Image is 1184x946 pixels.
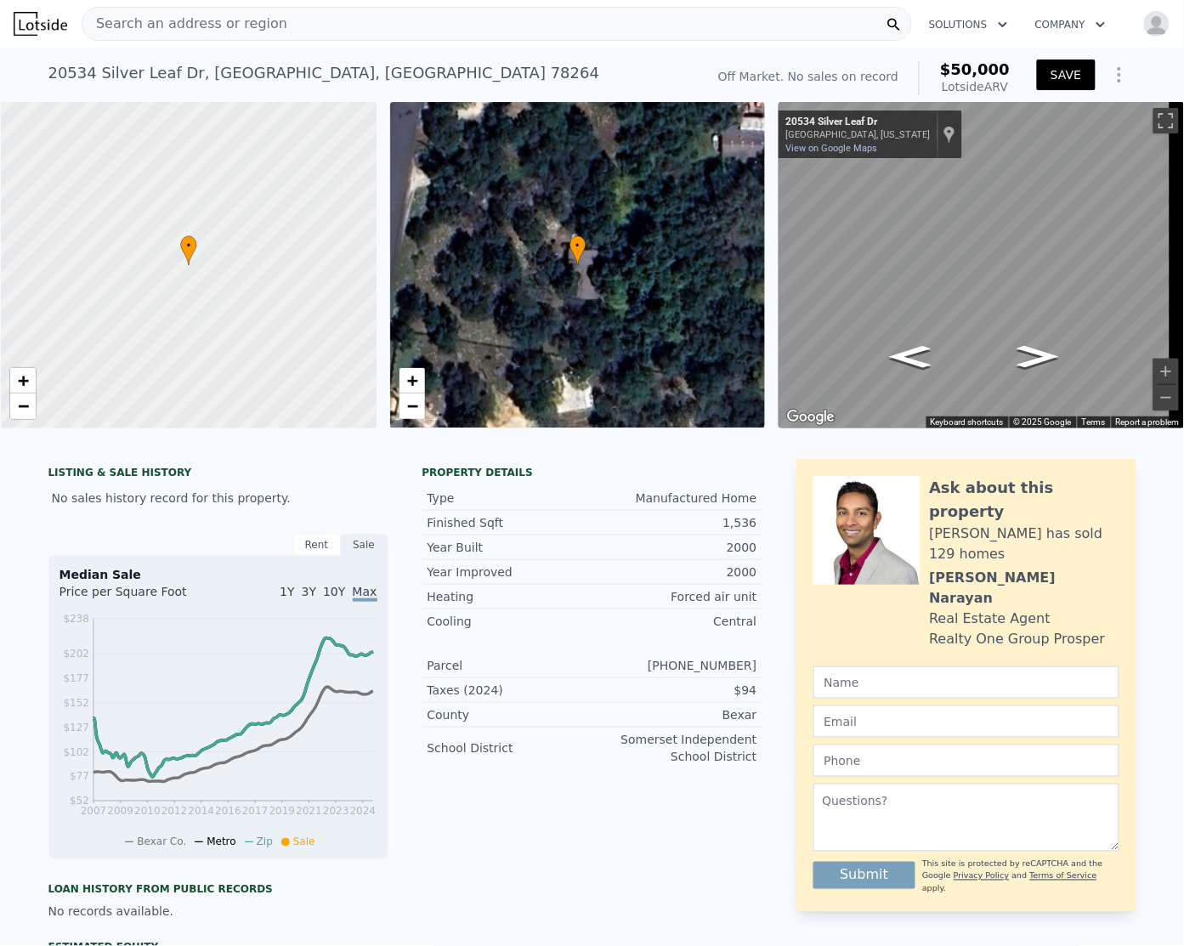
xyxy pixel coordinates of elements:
[1102,58,1136,92] button: Show Options
[783,406,839,428] img: Google
[428,682,592,699] div: Taxes (2024)
[63,746,89,758] tspan: $102
[399,368,425,394] a: Zoom in
[1030,871,1097,881] a: Terms of Service
[18,370,29,391] span: +
[269,806,295,818] tspan: 2019
[592,588,757,605] div: Forced air unit
[1037,59,1095,90] button: SAVE
[422,466,762,479] div: Property details
[180,238,197,253] span: •
[915,9,1022,40] button: Solutions
[592,706,757,723] div: Bexar
[930,609,1051,629] div: Real Estate Agent
[70,771,89,783] tspan: $77
[215,806,241,818] tspan: 2016
[296,806,322,818] tspan: 2021
[1153,359,1179,384] button: Zoom in
[922,858,1119,895] div: This site is protected by reCAPTCHA and the Google and apply.
[930,476,1119,524] div: Ask about this property
[82,14,287,34] span: Search an address or region
[399,394,425,419] a: Zoom out
[785,129,930,140] div: [GEOGRAPHIC_DATA], [US_STATE]
[930,524,1119,564] div: [PERSON_NAME] has sold 129 homes
[63,613,89,625] tspan: $238
[322,806,348,818] tspan: 2023
[188,806,214,818] tspan: 2014
[59,583,218,610] div: Price per Square Foot
[161,806,187,818] tspan: 2012
[1153,385,1179,411] button: Zoom out
[48,883,388,897] div: Loan history from public records
[592,731,757,765] div: Somerset Independent School District
[323,585,345,598] span: 10Y
[1082,417,1106,427] a: Terms (opens in new tab)
[353,585,377,602] span: Max
[48,466,388,483] div: LISTING & SALE HISTORY
[813,666,1119,699] input: Name
[207,836,235,848] span: Metro
[293,836,315,848] span: Sale
[70,796,89,807] tspan: $52
[18,395,29,416] span: −
[257,836,273,848] span: Zip
[813,705,1119,738] input: Email
[107,806,133,818] tspan: 2009
[428,514,592,531] div: Finished Sqft
[134,806,161,818] tspan: 2010
[785,143,877,154] a: View on Google Maps
[1014,417,1072,427] span: © 2025 Google
[569,238,586,253] span: •
[428,564,592,581] div: Year Improved
[592,613,757,630] div: Central
[293,534,341,556] div: Rent
[406,370,417,391] span: +
[930,629,1106,649] div: Realty One Group Prosper
[63,673,89,685] tspan: $177
[943,125,955,144] a: Show location on map
[592,657,757,674] div: [PHONE_NUMBER]
[428,588,592,605] div: Heating
[280,585,294,598] span: 1Y
[592,682,757,699] div: $94
[63,697,89,709] tspan: $152
[241,806,268,818] tspan: 2017
[1000,341,1077,373] path: Go South, Silver Leaf Dr
[940,60,1010,78] span: $50,000
[341,534,388,556] div: Sale
[48,904,388,921] div: No records available.
[1116,417,1180,427] a: Report a problem
[428,613,592,630] div: Cooling
[10,394,36,419] a: Zoom out
[783,406,839,428] a: Open this area in Google Maps (opens a new window)
[428,739,592,756] div: School District
[569,235,586,265] div: •
[592,564,757,581] div: 2000
[428,706,592,723] div: County
[428,490,592,507] div: Type
[406,395,417,416] span: −
[954,871,1009,881] a: Privacy Policy
[428,657,592,674] div: Parcel
[428,539,592,556] div: Year Built
[813,862,916,889] button: Submit
[1153,108,1179,133] button: Toggle fullscreen view
[48,483,388,513] div: No sales history record for this property.
[1143,10,1170,37] img: avatar
[592,490,757,507] div: Manufactured Home
[137,836,186,848] span: Bexar Co.
[592,514,757,531] div: 1,536
[63,649,89,660] tspan: $202
[302,585,316,598] span: 3Y
[10,368,36,394] a: Zoom in
[592,539,757,556] div: 2000
[349,806,376,818] tspan: 2024
[940,78,1010,95] div: Lotside ARV
[80,806,106,818] tspan: 2007
[930,568,1119,609] div: [PERSON_NAME] Narayan
[1022,9,1119,40] button: Company
[48,61,600,85] div: 20534 Silver Leaf Dr , [GEOGRAPHIC_DATA] , [GEOGRAPHIC_DATA] 78264
[180,235,197,265] div: •
[63,722,89,734] tspan: $127
[785,116,930,129] div: 20534 Silver Leaf Dr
